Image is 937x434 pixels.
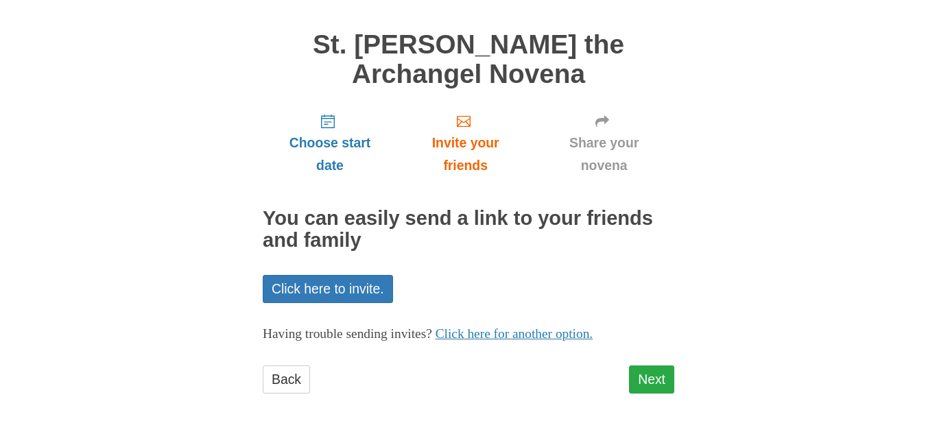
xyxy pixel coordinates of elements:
a: Click here to invite. [263,275,393,303]
span: Having trouble sending invites? [263,326,432,341]
span: Choose start date [276,132,383,177]
span: Share your novena [547,132,661,177]
h1: St. [PERSON_NAME] the Archangel Novena [263,30,674,88]
a: Click here for another option. [436,326,593,341]
a: Choose start date [263,102,397,184]
span: Invite your friends [411,132,520,177]
a: Next [629,365,674,394]
a: Back [263,365,310,394]
a: Share your novena [534,102,674,184]
a: Invite your friends [397,102,534,184]
h2: You can easily send a link to your friends and family [263,208,674,252]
